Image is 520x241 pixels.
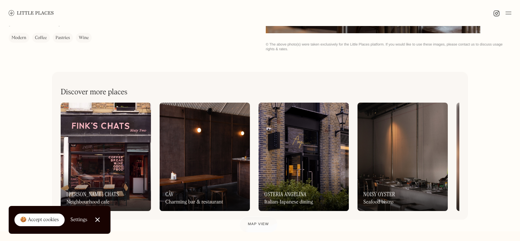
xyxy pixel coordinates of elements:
[79,35,89,42] div: Wine
[35,35,47,42] div: Coffee
[20,216,59,224] div: 🍪 Accept cookies
[70,217,87,222] div: Settings
[14,214,65,227] a: 🍪 Accept cookies
[165,191,174,198] h3: Câv
[61,103,151,211] a: [PERSON_NAME] ChatsNeighbourhood cafe
[70,212,87,228] a: Settings
[363,199,393,205] div: Seafood bistro
[66,199,109,205] div: Neighbourhood cafe
[363,191,395,198] h3: Noisy Oyster
[160,103,250,211] a: CâvCharming bar & restaurant
[259,103,349,211] a: Osteria AngelinaItalian-Japanese dining
[239,216,278,232] a: Map view
[264,191,307,198] h3: Osteria Angelina
[165,199,223,205] div: Charming bar & restaurant
[264,199,313,205] div: Italian-Japanese dining
[66,191,119,198] h3: [PERSON_NAME] Chats
[266,42,511,52] div: © The above photo(s) were taken exclusively for the Little Places platform. If you would like to ...
[56,35,70,42] div: Pastries
[248,222,269,226] span: Map view
[357,103,448,211] a: Noisy OysterSeafood bistro
[61,88,127,97] h2: Discover more places
[90,212,105,227] a: Close Cookie Popup
[12,35,26,42] div: Modern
